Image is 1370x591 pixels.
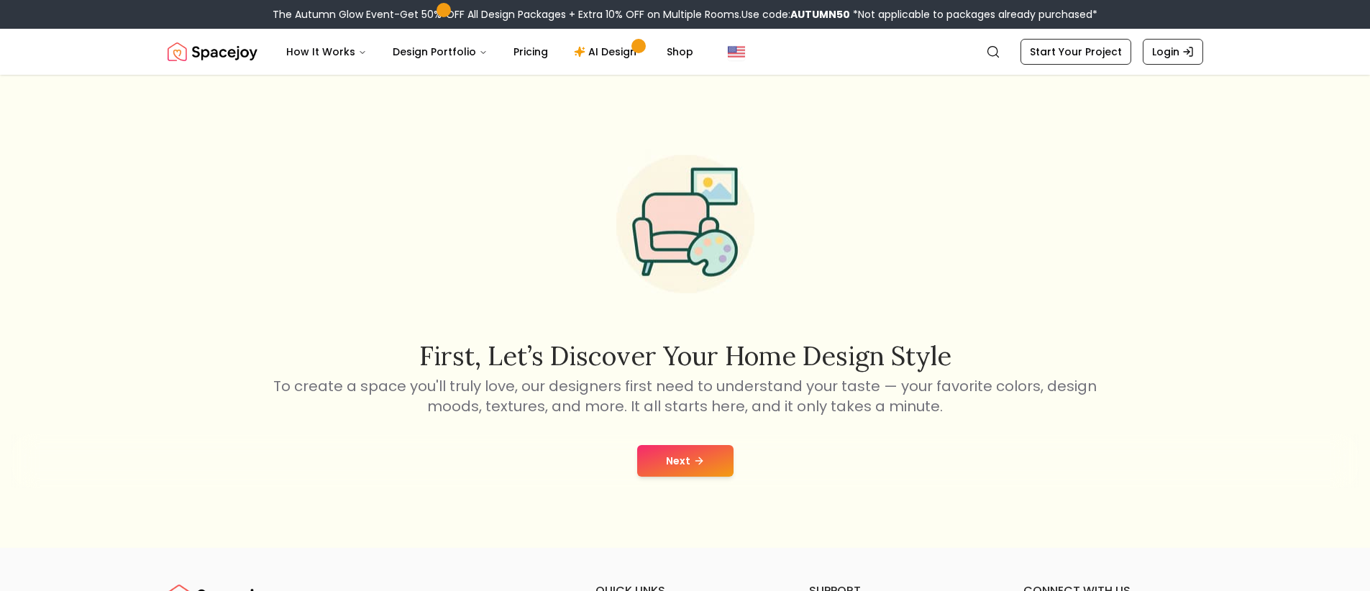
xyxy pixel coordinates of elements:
a: Pricing [502,37,560,66]
nav: Global [168,29,1203,75]
img: Start Style Quiz Illustration [593,132,777,316]
nav: Main [275,37,705,66]
h2: First, let’s discover your home design style [271,342,1100,370]
a: Spacejoy [168,37,257,66]
button: Next [637,445,734,477]
p: To create a space you'll truly love, our designers first need to understand your taste — your fav... [271,376,1100,416]
span: *Not applicable to packages already purchased* [850,7,1097,22]
a: Login [1143,39,1203,65]
a: AI Design [562,37,652,66]
b: AUTUMN50 [790,7,850,22]
span: Use code: [741,7,850,22]
img: Spacejoy Logo [168,37,257,66]
button: Design Portfolio [381,37,499,66]
div: The Autumn Glow Event-Get 50% OFF All Design Packages + Extra 10% OFF on Multiple Rooms. [273,7,1097,22]
a: Shop [655,37,705,66]
img: United States [728,43,745,60]
button: How It Works [275,37,378,66]
a: Start Your Project [1020,39,1131,65]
